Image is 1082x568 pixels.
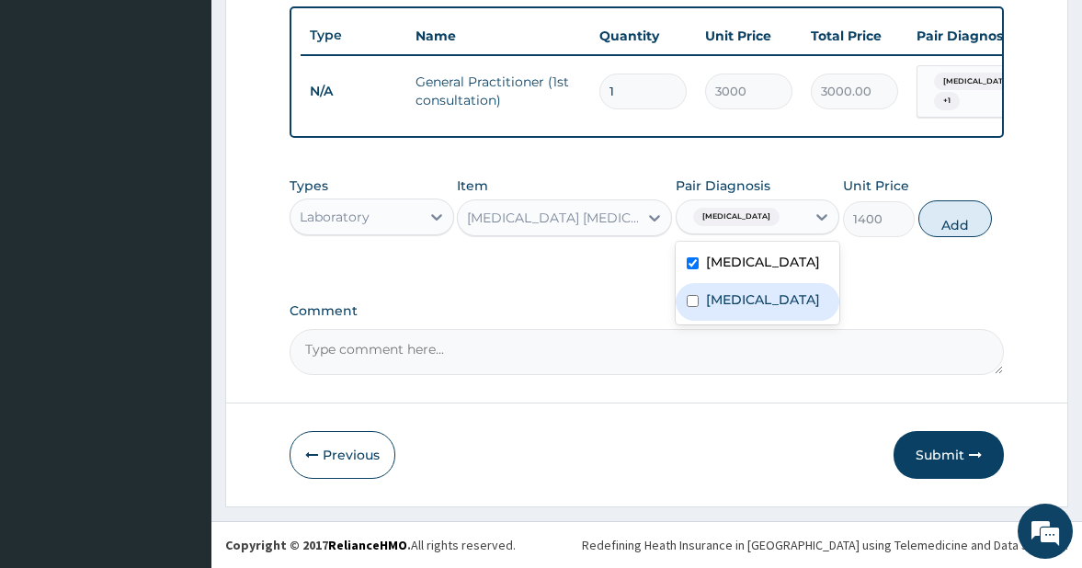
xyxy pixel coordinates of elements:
[590,17,696,54] th: Quantity
[457,176,488,195] label: Item
[696,17,802,54] th: Unit Price
[107,168,254,354] span: We're online!
[290,178,328,194] label: Types
[706,290,820,309] label: [MEDICAL_DATA]
[706,253,820,271] label: [MEDICAL_DATA]
[406,63,590,119] td: General Practitioner (1st consultation)
[290,303,1005,319] label: Comment
[300,208,370,226] div: Laboratory
[301,18,406,52] th: Type
[9,375,350,439] textarea: Type your message and hit 'Enter'
[211,521,1082,568] footer: All rights reserved.
[582,536,1068,554] div: Redefining Heath Insurance in [GEOGRAPHIC_DATA] using Telemedicine and Data Science!
[96,103,309,127] div: Chat with us now
[934,92,960,110] span: + 1
[302,9,346,53] div: Minimize live chat window
[918,200,992,237] button: Add
[843,176,909,195] label: Unit Price
[328,537,407,553] a: RelianceHMO
[290,431,395,479] button: Previous
[802,17,907,54] th: Total Price
[467,209,639,227] div: [MEDICAL_DATA] [MEDICAL_DATA] (MP)
[676,176,770,195] label: Pair Diagnosis
[406,17,590,54] th: Name
[225,537,411,553] strong: Copyright © 2017 .
[34,92,74,138] img: d_794563401_company_1708531726252_794563401
[301,74,406,108] td: N/A
[934,73,1020,91] span: [MEDICAL_DATA]
[894,431,1004,479] button: Submit
[693,208,780,226] span: [MEDICAL_DATA]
